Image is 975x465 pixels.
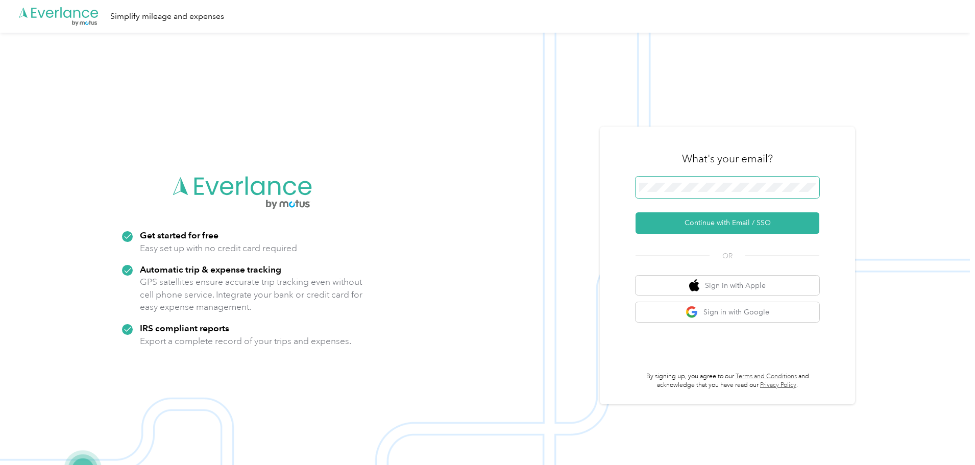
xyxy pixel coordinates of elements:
[710,251,745,261] span: OR
[140,264,281,275] strong: Automatic trip & expense tracking
[140,276,363,313] p: GPS satellites ensure accurate trip tracking even without cell phone service. Integrate your bank...
[140,335,351,348] p: Export a complete record of your trips and expenses.
[636,372,819,390] p: By signing up, you agree to our and acknowledge that you have read our .
[636,302,819,322] button: google logoSign in with Google
[140,323,229,333] strong: IRS compliant reports
[736,373,797,380] a: Terms and Conditions
[686,306,698,319] img: google logo
[689,279,699,292] img: apple logo
[760,381,796,389] a: Privacy Policy
[140,242,297,255] p: Easy set up with no credit card required
[110,10,224,23] div: Simplify mileage and expenses
[140,230,218,240] strong: Get started for free
[682,152,773,166] h3: What's your email?
[636,276,819,296] button: apple logoSign in with Apple
[636,212,819,234] button: Continue with Email / SSO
